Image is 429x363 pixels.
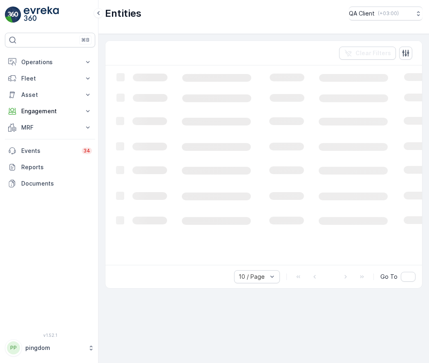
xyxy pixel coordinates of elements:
span: v 1.52.1 [5,333,95,338]
a: Events34 [5,143,95,159]
button: QA Client(+03:00) [349,7,422,20]
img: logo_light-DOdMpM7g.png [24,7,59,23]
button: PPpingdom [5,339,95,356]
img: logo [5,7,21,23]
p: Fleet [21,74,79,83]
p: Operations [21,58,79,66]
p: Asset [21,91,79,99]
p: ( +03:00 ) [378,10,399,17]
p: Reports [21,163,92,171]
p: Entities [105,7,141,20]
button: MRF [5,119,95,136]
a: Documents [5,175,95,192]
p: pingdom [25,344,84,352]
p: Events [21,147,77,155]
p: Documents [21,179,92,188]
button: Asset [5,87,95,103]
button: Engagement [5,103,95,119]
button: Operations [5,54,95,70]
p: Engagement [21,107,79,115]
a: Reports [5,159,95,175]
span: Go To [380,273,398,281]
p: MRF [21,123,79,132]
p: Clear Filters [355,49,391,57]
p: 34 [83,148,90,154]
button: Fleet [5,70,95,87]
button: Clear Filters [339,47,396,60]
div: PP [7,341,20,354]
p: ⌘B [81,37,89,43]
p: QA Client [349,9,375,18]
